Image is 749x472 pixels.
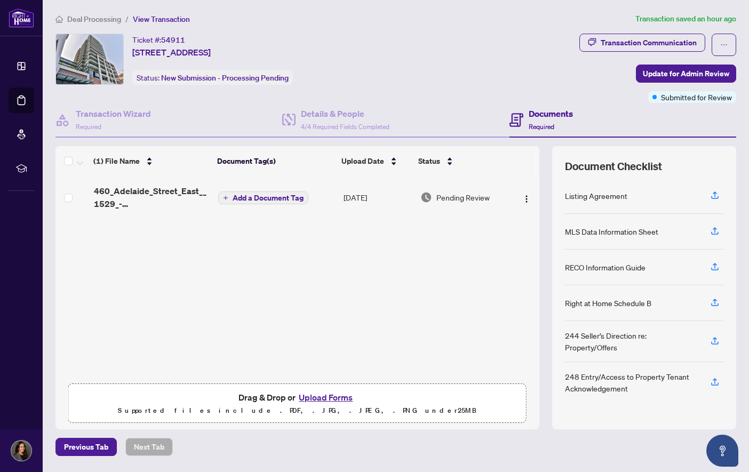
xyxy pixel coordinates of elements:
[64,438,108,455] span: Previous Tab
[420,191,432,203] img: Document Status
[132,34,185,46] div: Ticket #:
[436,191,490,203] span: Pending Review
[69,384,526,423] span: Drag & Drop orUpload FormsSupported files include .PDF, .JPG, .JPEG, .PNG under25MB
[518,189,535,206] button: Logo
[218,191,308,204] button: Add a Document Tag
[565,226,658,237] div: MLS Data Information Sheet
[414,146,509,176] th: Status
[56,34,123,84] img: IMG-C12429080_1.jpg
[238,390,356,404] span: Drag & Drop or
[93,155,140,167] span: (1) File Name
[9,8,34,28] img: logo
[55,438,117,456] button: Previous Tab
[213,146,338,176] th: Document Tag(s)
[94,185,210,210] span: 460_Adelaide_Street_East__1529_-_MLS_Listing_Agreement-jabshehw_gmailcom.pdf
[579,34,705,52] button: Transaction Communication
[233,194,304,202] span: Add a Document Tag
[565,371,698,394] div: 248 Entry/Access to Property Tenant Acknowledgement
[223,195,228,201] span: plus
[218,191,308,205] button: Add a Document Tag
[161,35,185,45] span: 54911
[529,123,554,131] span: Required
[76,107,151,120] h4: Transaction Wizard
[132,46,211,59] span: [STREET_ADDRESS]
[418,155,440,167] span: Status
[125,13,129,25] li: /
[161,73,289,83] span: New Submission - Processing Pending
[55,15,63,23] span: home
[529,107,573,120] h4: Documents
[133,14,190,24] span: View Transaction
[341,155,384,167] span: Upload Date
[125,438,173,456] button: Next Tab
[296,390,356,404] button: Upload Forms
[661,91,732,103] span: Submitted for Review
[565,190,627,202] div: Listing Agreement
[132,70,293,85] div: Status:
[565,330,698,353] div: 244 Seller’s Direction re: Property/Offers
[565,297,651,309] div: Right at Home Schedule B
[601,34,697,51] div: Transaction Communication
[635,13,736,25] article: Transaction saved an hour ago
[720,41,728,49] span: ellipsis
[706,435,738,467] button: Open asap
[522,195,531,203] img: Logo
[643,65,729,82] span: Update for Admin Review
[565,261,646,273] div: RECO Information Guide
[565,159,662,174] span: Document Checklist
[89,146,213,176] th: (1) File Name
[636,65,736,83] button: Update for Admin Review
[11,441,31,461] img: Profile Icon
[75,404,520,417] p: Supported files include .PDF, .JPG, .JPEG, .PNG under 25 MB
[339,176,416,219] td: [DATE]
[76,123,101,131] span: Required
[67,14,121,24] span: Deal Processing
[301,107,389,120] h4: Details & People
[301,123,389,131] span: 4/4 Required Fields Completed
[337,146,413,176] th: Upload Date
